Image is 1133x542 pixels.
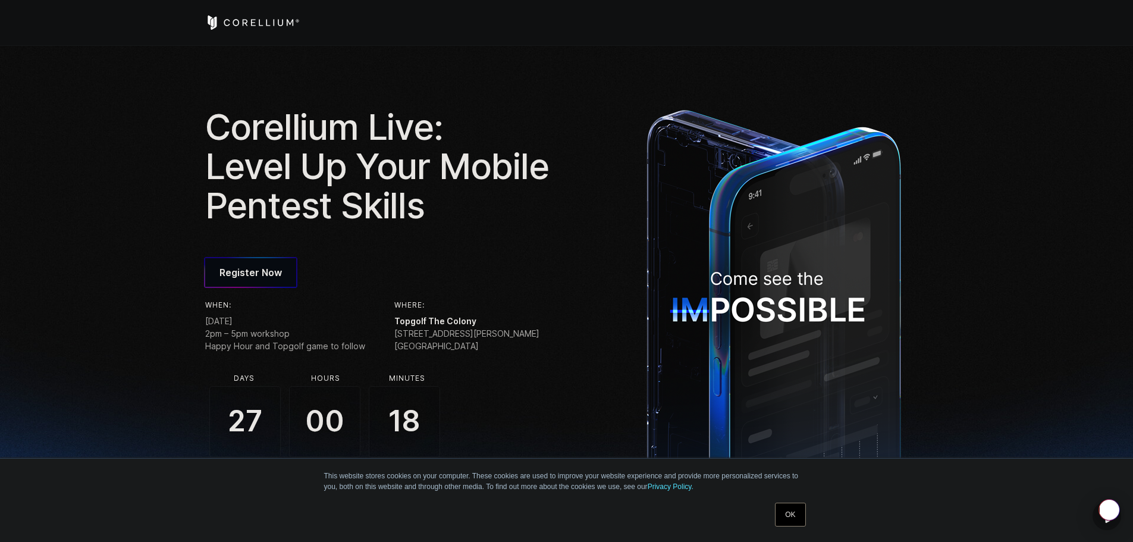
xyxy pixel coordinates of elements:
[205,327,365,352] span: 2pm – 5pm workshop Happy Hour and Topgolf game to follow
[205,315,365,327] span: [DATE]
[205,258,296,287] a: Register Now
[394,315,539,327] span: Topgolf The Colony
[209,386,281,458] span: 27
[324,471,809,492] p: This website stores cookies on your computer. These cookies are used to improve your website expe...
[641,103,907,519] img: ImpossibleDevice_1x
[775,503,805,527] a: OK
[369,386,440,458] span: 18
[205,301,365,309] h6: When:
[209,374,280,383] li: Days
[219,265,282,280] span: Register Now
[205,107,558,225] h1: Corellium Live: Level Up Your Mobile Pentest Skills
[1093,502,1121,530] div: Open Intercom Messenger
[394,301,539,309] h6: Where:
[372,374,443,383] li: Minutes
[648,483,693,491] a: Privacy Policy.
[289,386,360,458] span: 00
[290,374,362,383] li: Hours
[205,15,300,30] a: Corellium Home
[394,327,539,352] span: [STREET_ADDRESS][PERSON_NAME] [GEOGRAPHIC_DATA]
